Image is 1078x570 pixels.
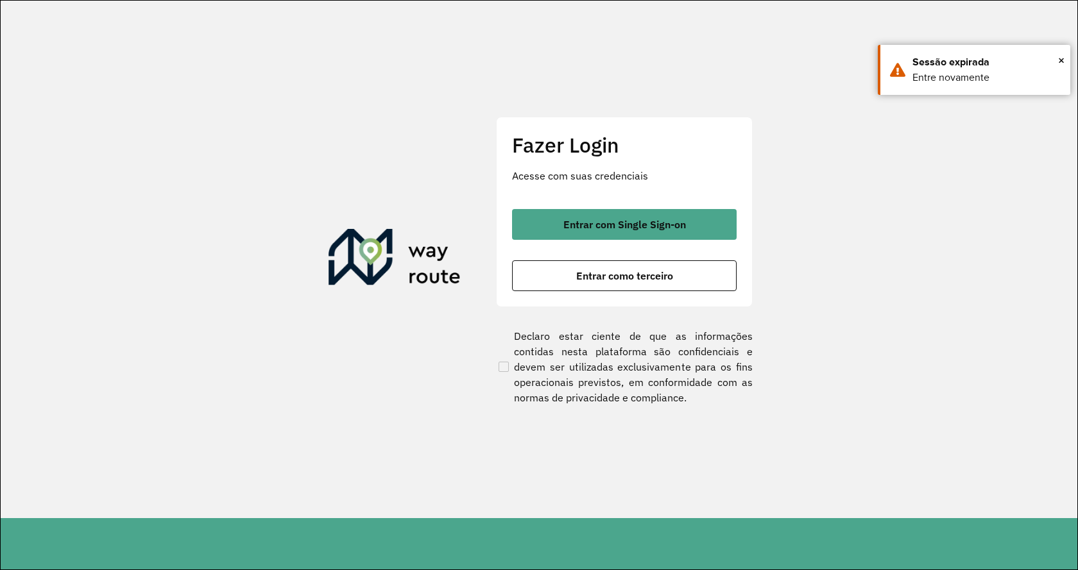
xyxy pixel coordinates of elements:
[912,70,1061,85] div: Entre novamente
[1058,51,1065,70] button: Close
[1058,51,1065,70] span: ×
[576,271,673,281] span: Entrar como terceiro
[512,209,737,240] button: button
[512,168,737,183] p: Acesse com suas credenciais
[512,133,737,157] h2: Fazer Login
[512,260,737,291] button: button
[912,54,1061,70] div: Sessão expirada
[496,328,753,405] label: Declaro estar ciente de que as informações contidas nesta plataforma são confidenciais e devem se...
[329,229,461,290] img: Roteirizador AmbevTech
[563,219,686,230] span: Entrar com Single Sign-on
